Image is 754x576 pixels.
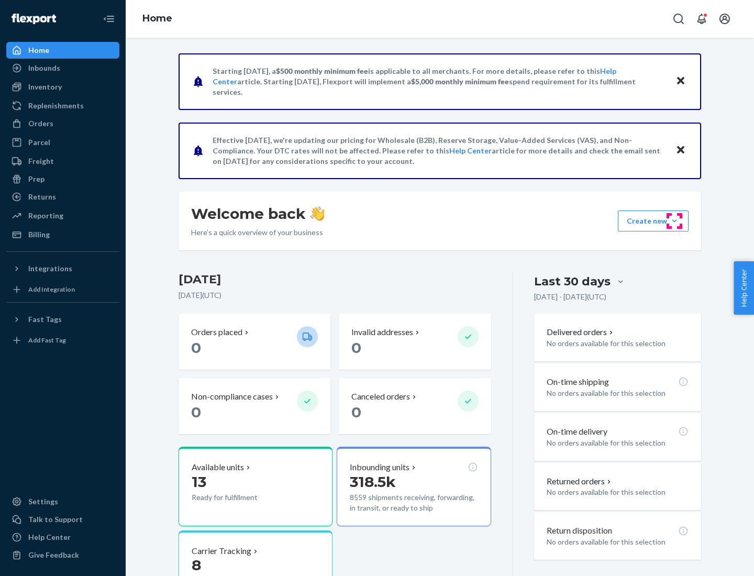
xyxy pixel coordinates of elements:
[192,492,289,503] p: Ready for fulfillment
[28,263,72,274] div: Integrations
[28,211,63,221] div: Reporting
[28,156,54,167] div: Freight
[6,493,119,510] a: Settings
[192,556,201,574] span: 8
[6,171,119,187] a: Prep
[28,496,58,507] div: Settings
[351,326,413,338] p: Invalid addresses
[351,339,361,357] span: 0
[6,115,119,132] a: Orders
[28,514,83,525] div: Talk to Support
[547,388,689,398] p: No orders available for this selection
[339,378,491,434] button: Canceled orders 0
[6,153,119,170] a: Freight
[449,146,492,155] a: Help Center
[350,473,396,491] span: 318.5k
[192,461,244,473] p: Available units
[28,63,60,73] div: Inbounds
[179,314,330,370] button: Orders placed 0
[28,532,71,542] div: Help Center
[668,8,689,29] button: Open Search Box
[547,326,615,338] button: Delivered orders
[192,473,206,491] span: 13
[6,207,119,224] a: Reporting
[28,174,45,184] div: Prep
[191,326,242,338] p: Orders placed
[6,79,119,95] a: Inventory
[351,391,410,403] p: Canceled orders
[310,206,325,221] img: hand-wave emoji
[142,13,172,24] a: Home
[28,550,79,560] div: Give Feedback
[28,192,56,202] div: Returns
[6,547,119,563] button: Give Feedback
[191,403,201,421] span: 0
[28,82,62,92] div: Inventory
[179,271,491,288] h3: [DATE]
[98,8,119,29] button: Close Navigation
[547,475,613,488] button: Returned orders
[547,525,612,537] p: Return disposition
[6,226,119,243] a: Billing
[28,45,49,56] div: Home
[547,438,689,448] p: No orders available for this selection
[339,314,491,370] button: Invalid addresses 0
[547,338,689,349] p: No orders available for this selection
[6,189,119,205] a: Returns
[192,545,251,557] p: Carrier Tracking
[6,311,119,328] button: Fast Tags
[6,134,119,151] a: Parcel
[276,67,368,75] span: $500 monthly minimum fee
[6,260,119,277] button: Integrations
[618,211,689,231] button: Create new
[350,492,478,513] p: 8559 shipments receiving, forwarding, in transit, or ready to ship
[213,66,666,97] p: Starting [DATE], a is applicable to all merchants. For more details, please refer to this article...
[12,14,56,24] img: Flexport logo
[28,101,84,111] div: Replenishments
[547,376,609,388] p: On-time shipping
[534,273,611,290] div: Last 30 days
[6,60,119,76] a: Inbounds
[28,118,53,129] div: Orders
[674,74,688,89] button: Close
[547,426,607,438] p: On-time delivery
[191,204,325,223] h1: Welcome back
[674,143,688,158] button: Close
[6,281,119,298] a: Add Integration
[411,77,509,86] span: $5,000 monthly minimum fee
[191,391,273,403] p: Non-compliance cases
[714,8,735,29] button: Open account menu
[351,403,361,421] span: 0
[134,4,181,34] ol: breadcrumbs
[28,336,66,345] div: Add Fast Tag
[6,97,119,114] a: Replenishments
[28,137,50,148] div: Parcel
[547,537,689,547] p: No orders available for this selection
[6,332,119,349] a: Add Fast Tag
[337,447,491,526] button: Inbounding units318.5k8559 shipments receiving, forwarding, in transit, or ready to ship
[179,290,491,301] p: [DATE] ( UTC )
[350,461,409,473] p: Inbounding units
[179,447,332,526] button: Available units13Ready for fulfillment
[534,292,606,302] p: [DATE] - [DATE] ( UTC )
[28,229,50,240] div: Billing
[28,314,62,325] div: Fast Tags
[28,285,75,294] div: Add Integration
[547,487,689,497] p: No orders available for this selection
[734,261,754,315] button: Help Center
[6,42,119,59] a: Home
[191,339,201,357] span: 0
[6,529,119,546] a: Help Center
[191,227,325,238] p: Here’s a quick overview of your business
[691,8,712,29] button: Open notifications
[6,511,119,528] a: Talk to Support
[213,135,666,167] p: Effective [DATE], we're updating our pricing for Wholesale (B2B), Reserve Storage, Value-Added Se...
[179,378,330,434] button: Non-compliance cases 0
